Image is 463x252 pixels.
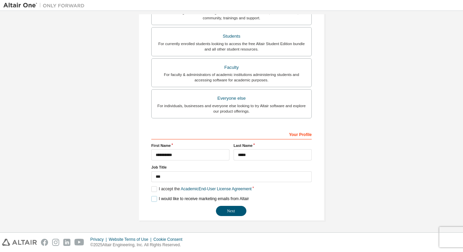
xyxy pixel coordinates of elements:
[216,206,246,216] button: Next
[234,143,312,148] label: Last Name
[90,242,186,248] p: © 2025 Altair Engineering, Inc. All Rights Reserved.
[156,41,307,52] div: For currently enrolled students looking to access the free Altair Student Edition bundle and all ...
[63,239,70,246] img: linkedin.svg
[109,237,153,242] div: Website Terms of Use
[156,32,307,41] div: Students
[153,237,186,242] div: Cookie Consent
[41,239,48,246] img: facebook.svg
[181,187,251,191] a: Academic End-User License Agreement
[2,239,37,246] img: altair_logo.svg
[156,10,307,21] div: For existing customers looking to access software downloads, HPC resources, community, trainings ...
[52,239,59,246] img: instagram.svg
[151,129,312,139] div: Your Profile
[156,103,307,114] div: For individuals, businesses and everyone else looking to try Altair software and explore our prod...
[151,196,249,202] label: I would like to receive marketing emails from Altair
[90,237,109,242] div: Privacy
[151,143,229,148] label: First Name
[151,186,251,192] label: I accept the
[156,63,307,72] div: Faculty
[3,2,88,9] img: Altair One
[151,164,312,170] label: Job Title
[156,94,307,103] div: Everyone else
[74,239,84,246] img: youtube.svg
[156,72,307,83] div: For faculty & administrators of academic institutions administering students and accessing softwa...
